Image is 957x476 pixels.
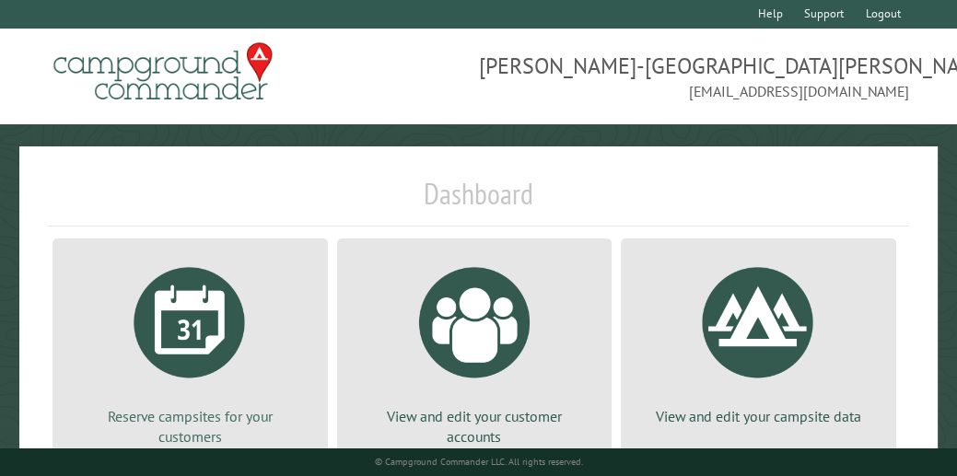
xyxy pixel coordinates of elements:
[359,253,590,447] a: View and edit your customer accounts
[75,406,306,447] p: Reserve campsites for your customers
[375,456,583,468] small: © Campground Commander LLC. All rights reserved.
[359,406,590,447] p: View and edit your customer accounts
[643,253,874,426] a: View and edit your campsite data
[643,406,874,426] p: View and edit your campsite data
[75,253,306,447] a: Reserve campsites for your customers
[48,176,909,226] h1: Dashboard
[48,36,278,108] img: Campground Commander
[479,51,910,102] span: [PERSON_NAME]-[GEOGRAPHIC_DATA][PERSON_NAME] [EMAIL_ADDRESS][DOMAIN_NAME]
